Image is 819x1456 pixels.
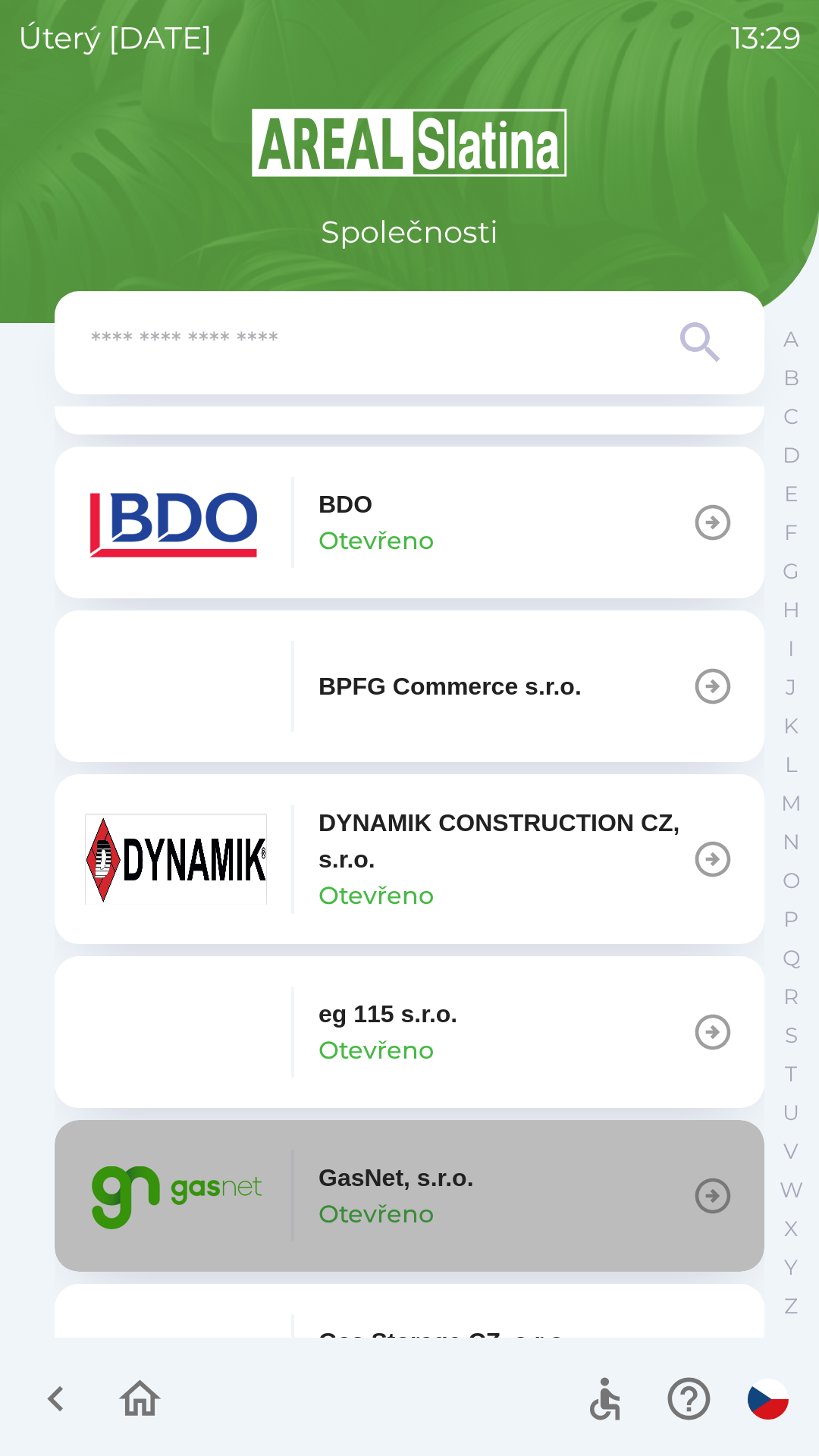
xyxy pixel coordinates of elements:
p: V [783,1138,799,1165]
button: Y [772,1248,810,1287]
button: J [772,668,810,707]
button: DYNAMIK CONSTRUCTION CZ, s.r.o.Otevřeno [55,774,764,944]
p: Q [783,945,800,971]
p: C [783,403,799,430]
button: eg 115 s.r.o.Otevřeno [55,956,764,1108]
img: ae7449ef-04f1-48ed-85b5-e61960c78b50.png [85,477,267,568]
img: Logo [55,106,764,179]
p: úterý [DATE] [18,15,212,61]
p: eg 115 s.r.o. [318,996,457,1032]
button: B [772,359,810,397]
p: GasNet, s.r.o. [318,1159,474,1196]
button: U [772,1094,810,1132]
button: O [772,861,810,900]
p: T [785,1061,797,1087]
p: BDO [318,486,372,522]
button: BDOOtevřeno [55,447,764,598]
button: V [772,1132,810,1171]
p: Z [784,1293,798,1319]
button: F [772,513,810,552]
button: L [772,745,810,784]
img: 95bd5263-4d84-4234-8c68-46e365c669f1.png [85,1150,267,1241]
button: P [772,900,810,939]
p: U [783,1100,799,1126]
button: Z [772,1287,810,1326]
p: S [785,1022,798,1049]
img: 1a4889b5-dc5b-4fa6-815e-e1339c265386.png [85,987,267,1078]
p: N [783,829,800,855]
p: B [783,365,799,391]
button: GasNet, s.r.o.Otevřeno [55,1120,764,1272]
button: R [772,977,810,1016]
p: L [785,752,797,778]
button: T [772,1055,810,1094]
p: BPFG Commerce s.r.o. [318,668,582,704]
p: Otevřeno [318,1196,434,1232]
button: C [772,397,810,436]
button: A [772,320,810,359]
p: P [783,906,799,933]
button: G [772,552,810,591]
button: M [772,784,810,823]
p: E [784,481,799,507]
p: Otevřeno [318,877,434,914]
p: Otevřeno [318,1032,434,1068]
p: Otevřeno [318,522,434,559]
button: W [772,1171,810,1210]
button: H [772,591,810,629]
p: R [783,984,799,1010]
p: DYNAMIK CONSTRUCTION CZ, s.r.o. [318,805,692,877]
button: I [772,629,810,668]
p: K [783,713,799,739]
button: S [772,1016,810,1055]
p: 13:29 [731,15,801,61]
p: X [784,1216,798,1242]
p: G [783,558,799,585]
p: O [783,868,800,894]
p: Y [784,1254,798,1281]
p: D [783,442,800,469]
img: f3b1b367-54a7-43c8-9d7e-84e812667233.png [85,641,267,732]
p: A [783,326,799,353]
button: N [772,823,810,861]
button: K [772,707,810,745]
button: D [772,436,810,475]
button: Q [772,939,810,977]
img: 9aa1c191-0426-4a03-845b-4981a011e109.jpeg [85,814,267,905]
img: cs flag [748,1379,789,1420]
button: BPFG Commerce s.r.o. [55,610,764,762]
p: I [788,635,794,662]
img: 2bd567fa-230c-43b3-b40d-8aef9e429395.png [85,1314,267,1405]
button: X [772,1210,810,1248]
p: W [780,1177,803,1203]
p: Společnosti [321,209,498,255]
p: M [781,790,802,817]
button: E [772,475,810,513]
p: J [786,674,796,701]
p: H [783,597,800,623]
p: Gas Storage CZ, s.r.o. [318,1323,571,1360]
p: F [784,519,798,546]
button: Gas Storage CZ, s.r.o.Otevřeno [55,1284,764,1436]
